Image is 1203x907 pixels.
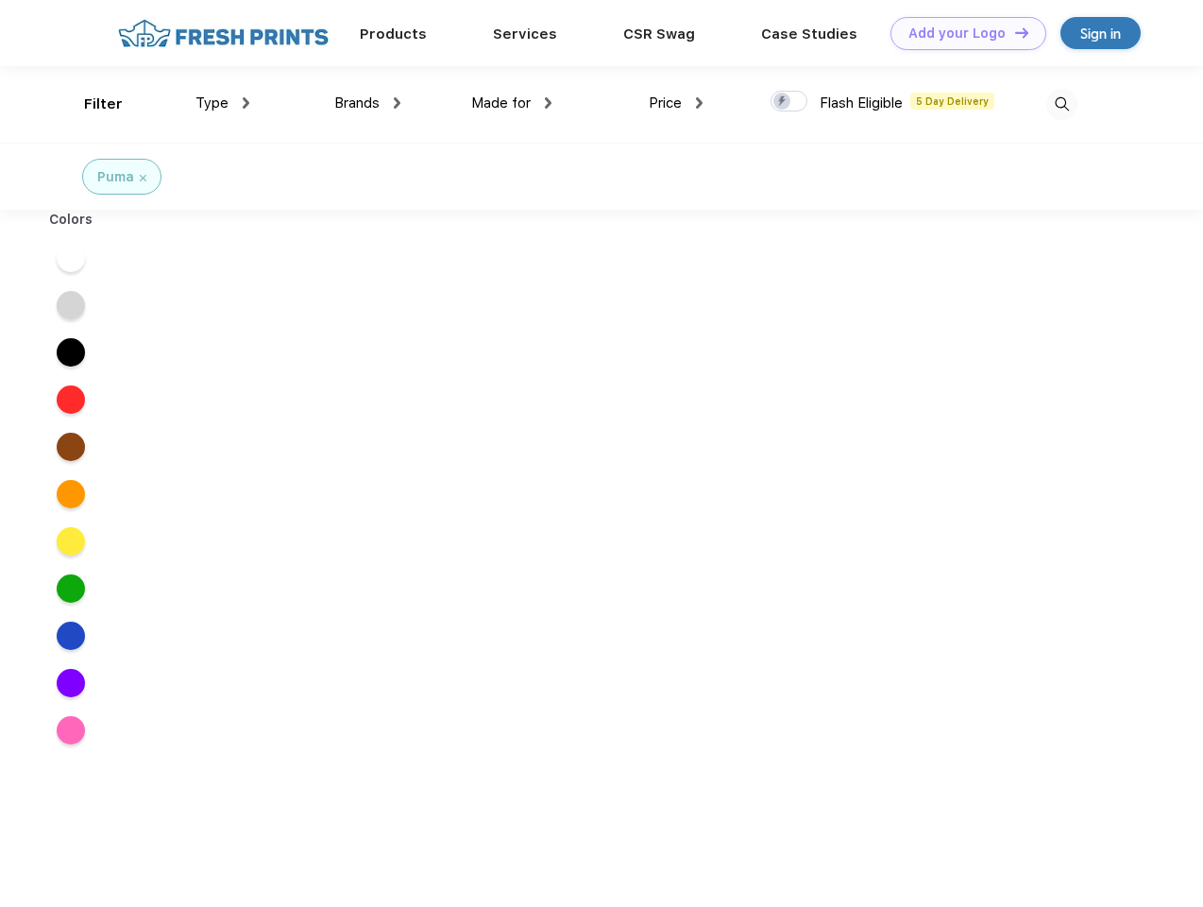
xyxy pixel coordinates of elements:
[195,94,229,111] span: Type
[84,94,123,115] div: Filter
[1060,17,1141,49] a: Sign in
[493,26,557,43] a: Services
[1080,23,1121,44] div: Sign in
[820,94,903,111] span: Flash Eligible
[545,97,551,109] img: dropdown.png
[140,175,146,181] img: filter_cancel.svg
[394,97,400,109] img: dropdown.png
[471,94,531,111] span: Made for
[1046,89,1077,120] img: desktop_search.svg
[649,94,682,111] span: Price
[112,17,334,50] img: fo%20logo%202.webp
[35,210,108,230] div: Colors
[1015,27,1028,38] img: DT
[908,26,1006,42] div: Add your Logo
[910,93,994,110] span: 5 Day Delivery
[696,97,703,109] img: dropdown.png
[334,94,380,111] span: Brands
[360,26,427,43] a: Products
[243,97,249,109] img: dropdown.png
[97,167,134,187] div: Puma
[623,26,695,43] a: CSR Swag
